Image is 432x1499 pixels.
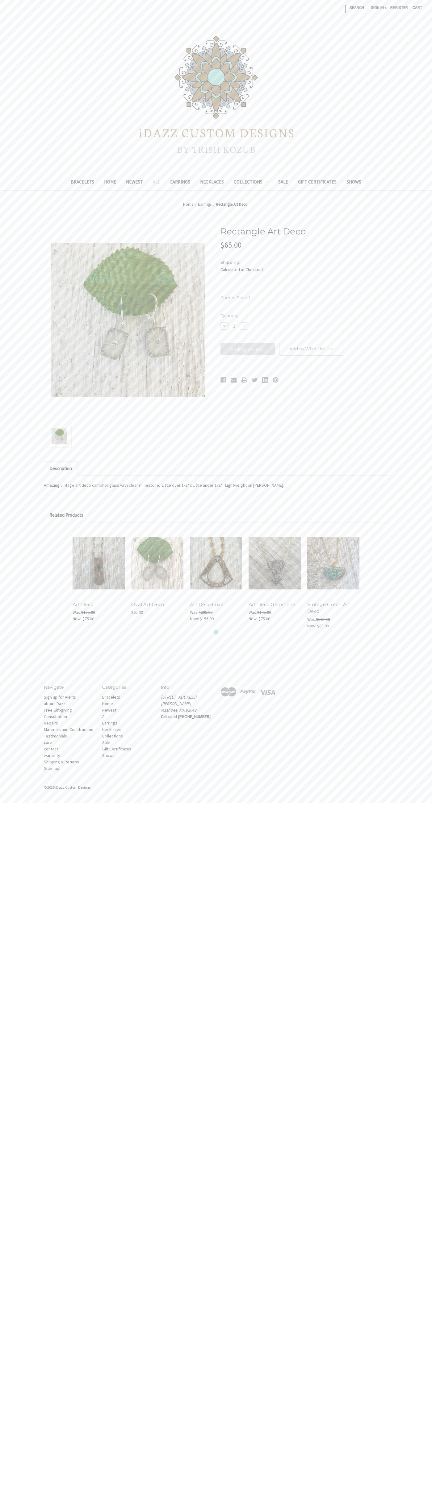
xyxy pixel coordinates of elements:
[102,720,117,726] a: Earrings
[73,529,125,598] a: Art Deco
[131,529,183,598] a: Oval Art Deco
[257,609,271,615] span: $145.00
[307,537,359,589] img: Vintage Green Art Deco
[220,259,387,266] dt: Shipping:
[131,609,143,615] span: $65.00
[249,609,301,616] div: Was:
[139,35,293,153] img: iDazz Custom Designs
[249,601,295,607] a: Art Deco Gemstone
[44,707,72,719] a: Free Gift-giving Consultation
[229,175,273,190] a: Collections
[131,601,164,607] a: Oval Art Deco
[183,202,193,207] a: Home
[200,616,214,621] span: $155.00
[51,243,205,397] img: Rectangle Art Deco
[102,740,110,745] a: Sale
[220,240,241,250] span: $65.00
[413,5,422,10] span: Cart
[220,266,388,273] dd: Calculated at Checkout
[384,4,390,11] span: or
[190,609,242,616] div: Was:
[307,623,316,629] span: Now:
[198,202,212,207] a: Earrings
[165,175,195,190] a: Earrings
[258,616,270,621] span: $75.00
[220,225,388,238] h1: Rectangle Art Deco
[289,346,325,352] span: Add to Wish List
[190,616,199,621] span: Now:
[195,175,229,190] a: Necklaces
[99,175,121,190] a: Home
[161,694,213,713] address: [STREET_ADDRESS][PERSON_NAME] Mashpee, MA 02649
[273,175,293,190] a: Sale
[293,175,342,190] a: Gift Certificates
[44,759,79,765] a: Shipping & Returns
[73,616,82,621] span: Now:
[102,684,154,691] h5: Categories
[73,601,93,607] a: Art Deco
[279,343,343,356] a: Add to Wish List
[190,537,242,589] img: Art Deco Luxe
[102,746,131,752] a: Gift Certificates
[44,720,58,726] a: Repairs
[148,175,165,190] a: All
[82,616,94,621] span: $75.00
[44,508,89,522] a: Related Products
[44,740,52,745] a: care
[317,623,329,629] span: $88.00
[73,609,125,616] div: Was:
[44,694,76,700] a: Sign up for Alerts
[44,766,59,771] a: Sitemap
[307,601,350,614] a: Vintage Green Art Deco
[307,616,359,623] div: Was:
[216,202,248,207] a: Rectangle Art Deco
[44,482,388,489] p: Amazing vintage art deco camphor glass with clear rhinestone. Little over 1/2" x Little under 1/2...
[44,201,388,208] nav: Breadcrumb
[102,701,113,706] a: Home
[102,727,121,732] a: Necklaces
[73,537,125,589] img: Art Deco
[342,175,366,190] a: Shows
[44,753,60,758] a: warranty
[44,746,58,752] a: contact
[131,537,183,589] img: Oval Art Deco
[249,529,301,598] a: Art Deco Gemstone
[214,630,218,634] button: 1 of 1
[249,295,250,300] span: 1
[249,616,258,621] span: Now:
[66,175,99,190] a: Bracelets
[249,537,301,589] img: Art Deco Gemstone
[316,617,330,622] span: $175.00
[44,785,388,790] p: © 2025 iDazz Custom Designs
[190,529,242,598] a: Art Deco Luxe
[102,707,116,713] a: Newest
[44,462,78,475] a: Description
[52,426,67,447] img: Rectangle Art Deco
[102,694,120,700] a: Bracelets
[190,601,223,607] a: Art Deco Luxe
[44,701,65,706] a: about iDazz
[102,733,123,739] a: Collections
[344,2,346,14] li: |
[102,753,115,758] a: Shows
[81,609,95,615] span: $155.00
[220,343,275,355] input: Adding to cart…
[102,714,107,719] a: All
[44,733,67,739] a: Testimonials
[199,609,212,615] span: $285.00
[161,684,213,691] h5: Info
[220,295,388,301] label: Current Stock:
[161,714,211,719] strong: Call us at [PHONE_NUMBER]
[307,529,359,598] a: Vintage Green Art Deco
[44,684,96,691] h5: Navigate
[220,313,388,319] label: Quantity:
[121,175,148,190] a: Newest
[44,727,93,732] a: Materials and Construction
